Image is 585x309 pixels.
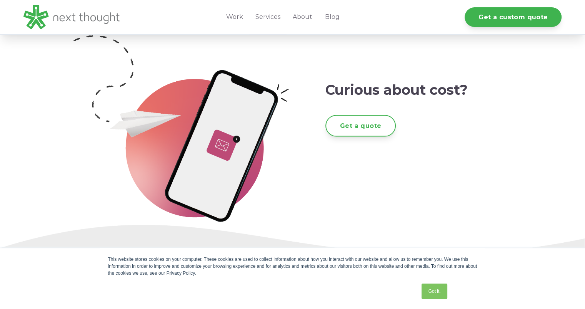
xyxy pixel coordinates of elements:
[325,82,531,98] h2: Curious about cost?
[70,31,295,225] img: Curiousaboutcost
[108,256,477,277] div: This website stores cookies on your computer. These cookies are used to collect information about...
[422,284,447,299] a: Got it.
[325,115,396,136] a: Get a quote
[465,7,562,27] a: Get a custom quote
[23,5,120,29] img: LG - NextThought Logo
